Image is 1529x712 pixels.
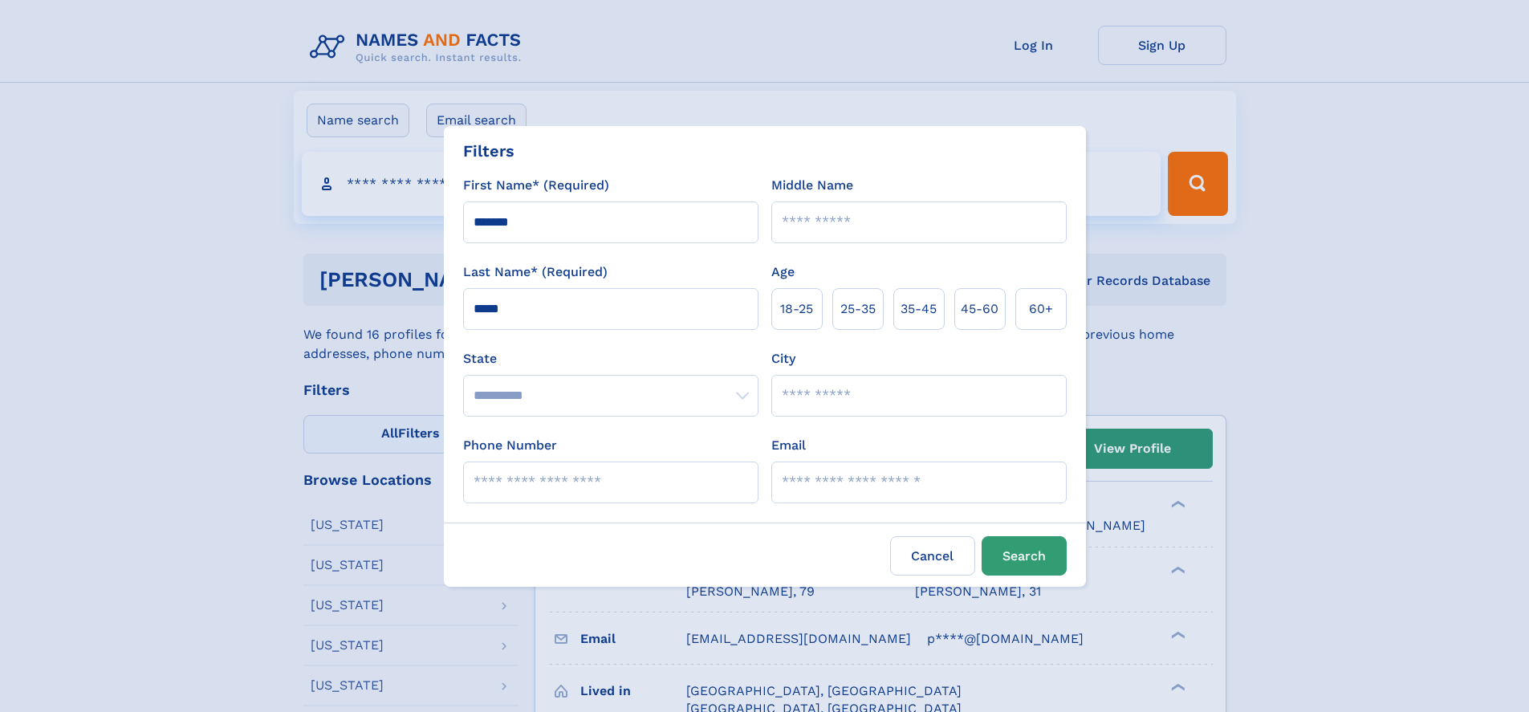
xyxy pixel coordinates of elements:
span: 25‑35 [840,299,876,319]
span: 18‑25 [780,299,813,319]
span: 45‑60 [961,299,998,319]
label: Middle Name [771,176,853,195]
label: Phone Number [463,436,557,455]
span: 35‑45 [901,299,937,319]
div: Filters [463,139,514,163]
label: State [463,349,758,368]
label: City [771,349,795,368]
label: Email [771,436,806,455]
label: First Name* (Required) [463,176,609,195]
label: Age [771,262,795,282]
button: Search [982,536,1067,576]
label: Cancel [890,536,975,576]
label: Last Name* (Required) [463,262,608,282]
span: 60+ [1029,299,1053,319]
